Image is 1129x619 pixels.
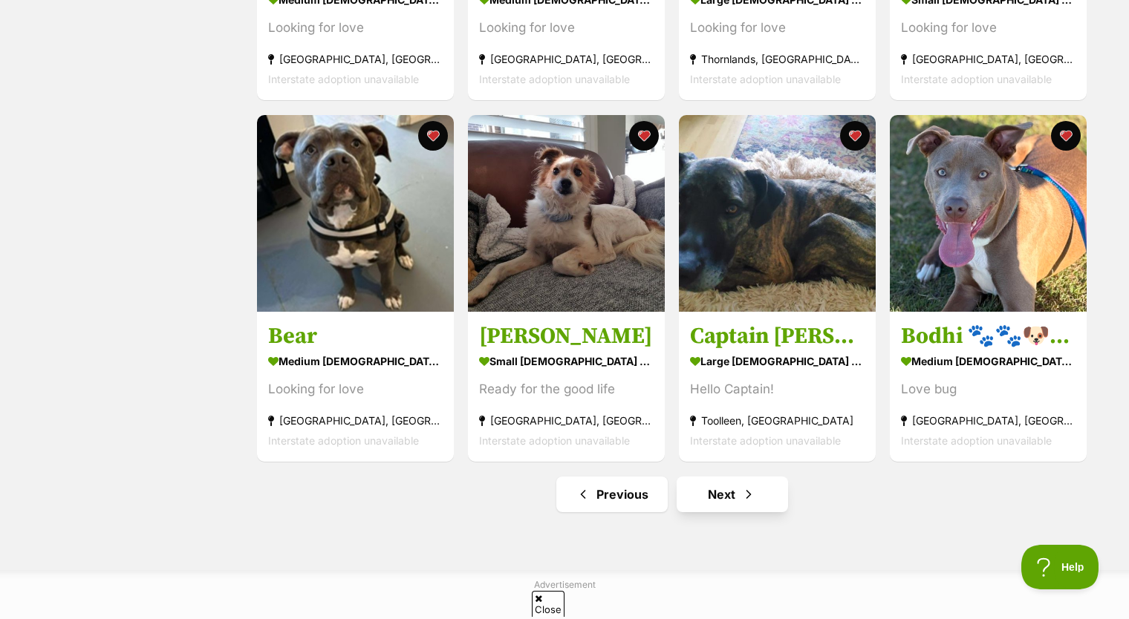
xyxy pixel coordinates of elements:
[840,121,870,151] button: favourite
[257,311,454,462] a: Bear medium [DEMOGRAPHIC_DATA] Dog Looking for love [GEOGRAPHIC_DATA], [GEOGRAPHIC_DATA] Intersta...
[690,50,865,70] div: Thornlands, [GEOGRAPHIC_DATA]
[901,350,1076,372] div: medium [DEMOGRAPHIC_DATA] Dog
[268,350,443,372] div: medium [DEMOGRAPHIC_DATA] Dog
[690,379,865,399] div: Hello Captain!
[901,322,1076,350] h3: Bodhi 🐾🐾🐶🐶
[268,379,443,399] div: Looking for love
[268,410,443,430] div: [GEOGRAPHIC_DATA], [GEOGRAPHIC_DATA]
[679,115,876,312] img: Captain Tamblyn
[901,434,1052,447] span: Interstate adoption unavailable
[690,73,841,86] span: Interstate adoption unavailable
[268,50,443,70] div: [GEOGRAPHIC_DATA], [GEOGRAPHIC_DATA]
[479,50,654,70] div: [GEOGRAPHIC_DATA], [GEOGRAPHIC_DATA]
[1021,545,1099,589] iframe: Help Scout Beacon - Open
[890,311,1087,462] a: Bodhi 🐾🐾🐶🐶 medium [DEMOGRAPHIC_DATA] Dog Love bug [GEOGRAPHIC_DATA], [GEOGRAPHIC_DATA] Interstate...
[479,322,654,350] h3: [PERSON_NAME]
[690,322,865,350] h3: Captain [PERSON_NAME]
[629,121,659,151] button: favourite
[268,322,443,350] h3: Bear
[268,19,443,39] div: Looking for love
[690,434,841,447] span: Interstate adoption unavailable
[556,476,668,512] a: Previous page
[690,350,865,372] div: large [DEMOGRAPHIC_DATA] Dog
[532,591,564,617] span: Close
[479,350,654,372] div: small [DEMOGRAPHIC_DATA] Dog
[468,115,665,312] img: Basil Silvanus
[890,115,1087,312] img: Bodhi 🐾🐾🐶🐶
[479,19,654,39] div: Looking for love
[679,311,876,462] a: Captain [PERSON_NAME] large [DEMOGRAPHIC_DATA] Dog Hello Captain! Toolleen, [GEOGRAPHIC_DATA] Int...
[677,476,788,512] a: Next page
[468,311,665,462] a: [PERSON_NAME] small [DEMOGRAPHIC_DATA] Dog Ready for the good life [GEOGRAPHIC_DATA], [GEOGRAPHIC...
[479,410,654,430] div: [GEOGRAPHIC_DATA], [GEOGRAPHIC_DATA]
[690,19,865,39] div: Looking for love
[479,379,654,399] div: Ready for the good life
[1051,121,1081,151] button: favourite
[268,73,419,86] span: Interstate adoption unavailable
[268,434,419,447] span: Interstate adoption unavailable
[690,410,865,430] div: Toolleen, [GEOGRAPHIC_DATA]
[901,379,1076,399] div: Love bug
[479,434,630,447] span: Interstate adoption unavailable
[901,50,1076,70] div: [GEOGRAPHIC_DATA], [GEOGRAPHIC_DATA]
[479,73,630,86] span: Interstate adoption unavailable
[418,121,448,151] button: favourite
[257,115,454,312] img: Bear
[901,73,1052,86] span: Interstate adoption unavailable
[901,410,1076,430] div: [GEOGRAPHIC_DATA], [GEOGRAPHIC_DATA]
[901,19,1076,39] div: Looking for love
[256,476,1088,512] nav: Pagination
